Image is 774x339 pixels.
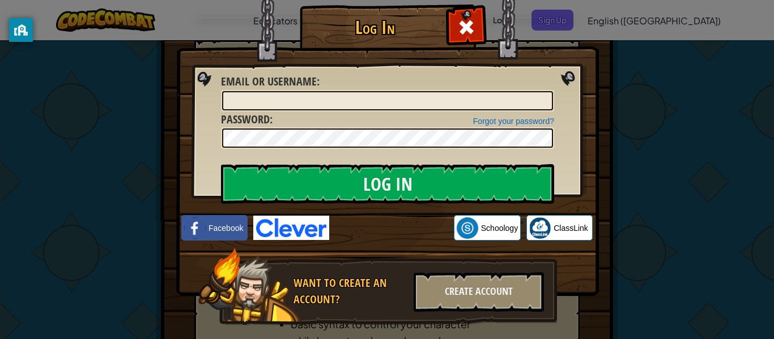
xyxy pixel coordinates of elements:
span: Schoology [481,222,518,234]
span: Password [221,111,270,127]
span: ClassLink [554,222,588,234]
a: Forgot your password? [473,117,554,126]
img: classlink-logo-small.png [529,217,551,239]
div: Want to create an account? [294,275,407,307]
h1: Log In [303,18,447,37]
span: Facebook [209,222,243,234]
label: : [221,111,273,128]
span: Email or Username [221,74,317,89]
img: schoology.png [457,217,478,239]
img: facebook_small.png [184,217,206,239]
iframe: Sign in with Google Button [329,216,454,241]
div: Create Account [414,272,544,312]
label: : [221,74,320,90]
img: clever-logo-blue.png [253,216,329,240]
button: privacy banner [9,18,33,42]
input: Log In [221,164,554,204]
